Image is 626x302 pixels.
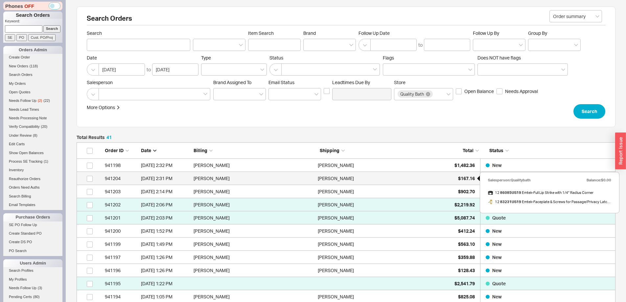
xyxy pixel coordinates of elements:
span: Needs Follow Up [9,99,36,103]
div: [PERSON_NAME] [318,159,354,172]
span: New [492,267,502,273]
h5: Total Results [77,135,112,140]
div: 9/21/25 2:06 PM [141,198,190,211]
span: $563.10 [458,241,475,247]
a: 941202[DATE] 2:06 PM[PERSON_NAME][PERSON_NAME]$2,219.92Quote [77,198,615,211]
div: 941204 [105,172,138,185]
svg: open menu [239,44,243,46]
div: [PERSON_NAME] [318,224,354,238]
div: Phones [3,2,62,10]
span: 41 [106,134,112,140]
span: Brand [303,30,316,36]
span: Does NOT have flags [477,55,521,60]
div: 941196 [105,264,138,277]
input: Open Balance [456,88,462,94]
span: Quote [492,281,506,286]
a: Search Profiles [3,267,62,274]
input: Store [434,90,438,98]
div: 941199 [105,238,138,251]
input: Search [87,39,190,51]
svg: open menu [595,15,599,18]
a: My Profiles [3,276,62,283]
div: [PERSON_NAME] [318,185,354,198]
span: Verify Compatibility [9,125,40,128]
div: [PERSON_NAME] [318,264,354,277]
span: Leadtimes Due By [332,80,391,85]
button: Search [573,104,605,119]
input: Search [43,25,61,32]
div: 9/21/25 1:52 PM [141,224,190,238]
a: 941203[DATE] 2:14 PM[PERSON_NAME][PERSON_NAME]$902.70New [77,185,615,198]
span: Process SE Tracking [9,159,42,163]
a: Edit Carts [3,141,62,148]
input: Cust. PO/Proj [28,34,56,41]
a: SE PO Follow Up [3,221,62,228]
button: More Options [87,104,120,111]
a: 941195[DATE] 1:22 PM$2,541.79Quote [77,277,615,290]
a: 941198[DATE] 2:32 PM[PERSON_NAME][PERSON_NAME]$1,482.36New [77,159,615,172]
a: 941201[DATE] 2:03 PM[PERSON_NAME][PERSON_NAME]$5,087.74Quote [77,211,615,224]
span: Needs Approval [505,88,538,95]
div: 9/21/25 1:49 PM [141,238,190,251]
span: ( 1 ) [44,159,48,163]
h1: Search Orders [3,12,62,19]
div: Users Admin [3,259,62,267]
span: Needs Follow Up [9,286,36,290]
div: 9/21/25 1:22 PM [141,277,190,290]
a: New Orders(118) [3,63,62,70]
span: Under Review [9,133,32,137]
p: Keyword: [5,19,62,25]
div: Status [484,147,612,154]
span: Store [394,80,406,85]
span: $1,482.36 [454,162,475,168]
span: New [492,294,502,299]
div: 941202 [105,198,138,211]
div: 9/21/25 2:32 PM [141,159,190,172]
span: Search [582,107,597,115]
span: Status [489,148,503,153]
svg: open menu [259,93,263,96]
input: Item Search [248,39,301,51]
a: Show Open Balances [3,150,62,156]
span: $2,541.79 [454,281,475,286]
a: Needs Follow Up(2)(22) [3,97,62,104]
span: Quality Bath [400,92,424,96]
div: Total [446,147,479,154]
span: Brand Assigned To [213,80,251,85]
a: Needs Follow Up(3) [3,285,62,291]
input: Select... [549,10,602,22]
span: Em ​ ail Status [268,80,294,85]
div: 9/21/25 2:03 PM [141,211,190,224]
span: Total [463,148,474,153]
div: Date [141,147,190,154]
div: Order ID [105,147,138,154]
span: ( 22 ) [43,99,50,103]
img: emtek_86085_500x500__77373.1707955843_vtzron [488,190,493,195]
input: Needs Approval [497,88,502,94]
a: 12 83231US19 Emtek-Faceplate & Screws for Passage/Privacy Latches with Radius Corners [488,197,611,206]
span: $902.70 [458,189,475,194]
span: Follow Up By [473,30,499,36]
div: [PERSON_NAME] [194,238,314,251]
span: Needs Processing Note [9,116,47,120]
div: [PERSON_NAME] [194,172,314,185]
div: [PERSON_NAME] [194,159,314,172]
div: [PERSON_NAME] [318,211,354,224]
span: $5,087.74 [454,215,475,221]
div: [PERSON_NAME] [194,264,314,277]
a: Reauthorize Orders [3,175,62,182]
span: $128.43 [458,267,475,273]
svg: open menu [574,44,578,46]
a: Email Templates [3,201,62,208]
a: Verify Compatibility(20) [3,123,62,130]
div: More Options [87,104,115,111]
a: 941204[DATE] 2:31 PM[PERSON_NAME][PERSON_NAME]$167.16New [77,172,615,185]
div: Balance: $0.00 [587,175,611,185]
a: Pending Certs(80) [3,293,62,300]
span: Date [87,55,198,61]
span: New [492,228,502,234]
input: Brand [307,41,312,49]
span: ( 118 ) [30,64,38,68]
svg: open menu [519,44,523,46]
span: Shipping [320,148,339,153]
